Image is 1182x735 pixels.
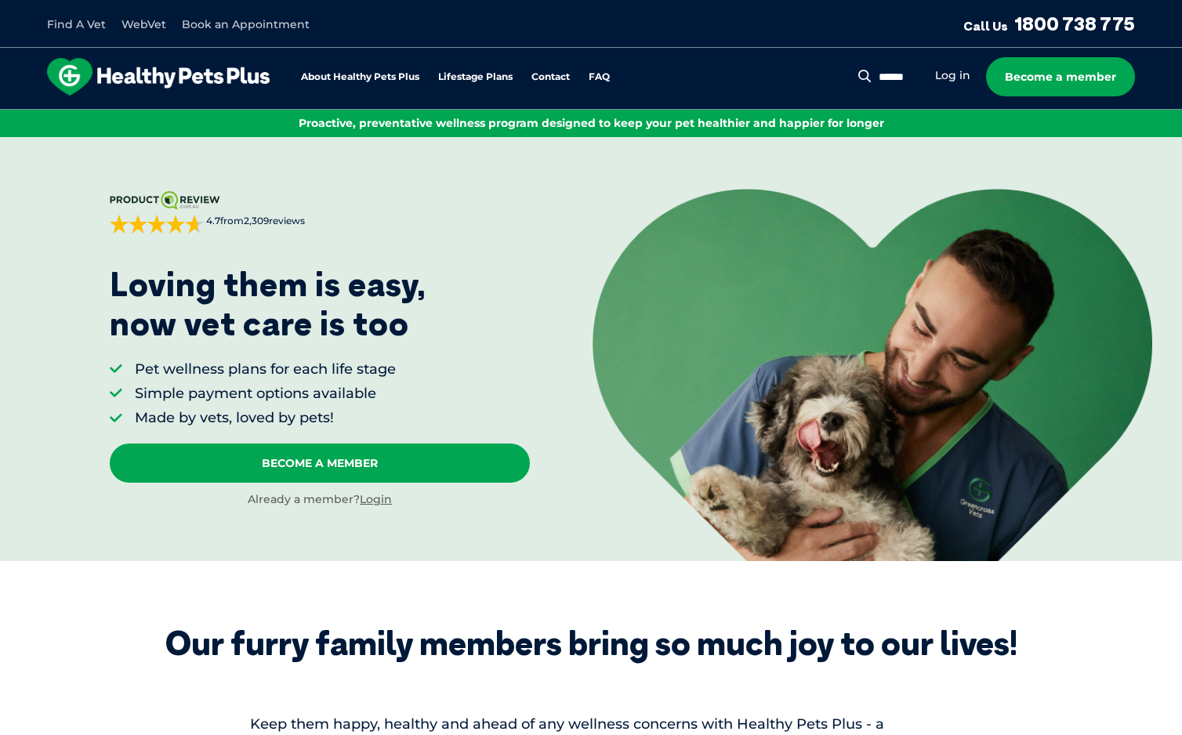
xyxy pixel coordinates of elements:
a: 4.7from2,309reviews [110,191,531,234]
a: About Healthy Pets Plus [301,72,419,82]
a: Book an Appointment [182,17,310,31]
div: Already a member? [110,492,531,508]
a: Contact [531,72,570,82]
span: Call Us [963,18,1008,34]
strong: 4.7 [206,215,220,226]
div: 4.7 out of 5 stars [110,215,204,234]
img: hpp-logo [47,58,270,96]
span: 2,309 reviews [244,215,305,226]
span: from [204,215,305,228]
a: Call Us1800 738 775 [963,12,1135,35]
a: Find A Vet [47,17,106,31]
span: Proactive, preventative wellness program designed to keep your pet healthier and happier for longer [299,116,884,130]
img: <p>Loving them is easy, <br /> now vet care is too</p> [593,189,1152,561]
a: Become a member [986,57,1135,96]
li: Simple payment options available [135,384,396,404]
div: Our furry family members bring so much joy to our lives! [165,624,1017,663]
a: Login [360,492,392,506]
a: Lifestage Plans [438,72,513,82]
li: Pet wellness plans for each life stage [135,360,396,379]
p: Loving them is easy, now vet care is too [110,265,426,344]
a: Log in [935,68,970,83]
a: WebVet [121,17,166,31]
a: Become A Member [110,444,531,483]
li: Made by vets, loved by pets! [135,408,396,428]
button: Search [855,68,875,84]
a: FAQ [589,72,610,82]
